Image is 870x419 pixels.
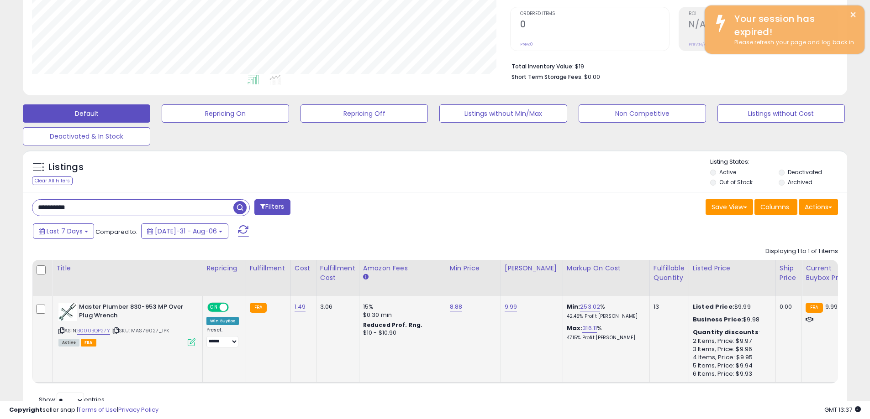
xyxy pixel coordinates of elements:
[56,264,199,273] div: Title
[363,311,439,319] div: $0.30 min
[320,264,355,283] div: Fulfillment Cost
[363,329,439,337] div: $10 - $10.90
[511,73,583,81] b: Short Term Storage Fees:
[111,327,169,334] span: | SKU: MAS79027_1PK
[206,327,239,347] div: Preset:
[760,202,789,212] span: Columns
[806,264,853,283] div: Current Buybox Price
[693,302,734,311] b: Listed Price:
[450,264,497,273] div: Min Price
[693,370,769,378] div: 6 Items, Price: $9.93
[582,324,597,333] a: 316.11
[717,104,845,123] button: Listings without Cost
[58,303,77,321] img: 415j378h0bL._SL40_.jpg
[728,38,858,47] div: Please refresh your page and log back in
[579,104,706,123] button: Non Competitive
[23,104,150,123] button: Default
[754,199,797,215] button: Columns
[719,168,736,176] label: Active
[505,264,559,273] div: [PERSON_NAME]
[39,395,105,404] span: Show: entries
[363,321,423,329] b: Reduced Prof. Rng.
[654,303,682,311] div: 13
[689,19,838,31] h2: N/A
[162,104,289,123] button: Repricing On
[9,406,158,414] div: seller snap | |
[693,353,769,362] div: 4 Items, Price: $9.95
[155,227,217,236] span: [DATE]-31 - Aug-06
[824,405,861,414] span: 2025-08-18 13:37 GMT
[693,362,769,370] div: 5 Items, Price: $9.94
[719,178,753,186] label: Out of Stock
[567,313,643,320] p: 42.45% Profit [PERSON_NAME]
[58,339,79,347] span: All listings currently available for purchase on Amazon
[849,9,857,21] button: ×
[788,178,812,186] label: Archived
[693,345,769,353] div: 3 Items, Price: $9.96
[584,72,600,81] span: $0.00
[765,247,838,256] div: Displaying 1 to 1 of 1 items
[48,161,84,174] h5: Listings
[439,104,567,123] button: Listings without Min/Max
[295,302,306,311] a: 1.49
[780,264,798,283] div: Ship Price
[206,317,239,325] div: Win BuyBox
[654,264,685,283] div: Fulfillable Quantity
[511,60,831,71] li: $19
[520,11,669,16] span: Ordered Items
[788,168,822,176] label: Deactivated
[693,303,769,311] div: $9.99
[693,315,743,324] b: Business Price:
[227,304,242,311] span: OFF
[520,41,533,47] small: Prev: 0
[693,328,769,336] div: :
[78,405,117,414] a: Terms of Use
[32,176,73,185] div: Clear All Filters
[450,302,463,311] a: 8.88
[363,264,442,273] div: Amazon Fees
[567,302,580,311] b: Min:
[320,303,352,311] div: 3.06
[47,227,83,236] span: Last 7 Days
[567,264,646,273] div: Markup on Cost
[563,260,649,296] th: The percentage added to the cost of goods (COGS) that forms the calculator for Min & Max prices.
[728,12,858,38] div: Your session has expired!
[689,41,707,47] small: Prev: N/A
[825,302,838,311] span: 9.99
[799,199,838,215] button: Actions
[9,405,42,414] strong: Copyright
[511,62,574,70] b: Total Inventory Value:
[689,11,838,16] span: ROI
[33,223,94,239] button: Last 7 Days
[295,264,312,273] div: Cost
[208,304,220,311] span: ON
[95,228,137,236] span: Compared to:
[81,339,96,347] span: FBA
[706,199,753,215] button: Save View
[567,324,643,341] div: %
[301,104,428,123] button: Repricing Off
[254,199,290,215] button: Filters
[567,335,643,341] p: 47.15% Profit [PERSON_NAME]
[693,337,769,345] div: 2 Items, Price: $9.97
[567,303,643,320] div: %
[77,327,110,335] a: B000BQP27Y
[693,328,759,336] b: Quantity discounts
[58,303,195,345] div: ASIN:
[363,273,369,281] small: Amazon Fees.
[580,302,600,311] a: 253.02
[363,303,439,311] div: 15%
[118,405,158,414] a: Privacy Policy
[780,303,795,311] div: 0.00
[23,127,150,145] button: Deactivated & In Stock
[79,303,190,322] b: Master Plumber 830-953 MP Over Plug Wrench
[250,264,287,273] div: Fulfillment
[567,324,583,332] b: Max:
[693,316,769,324] div: $9.98
[806,303,823,313] small: FBA
[141,223,228,239] button: [DATE]-31 - Aug-06
[250,303,267,313] small: FBA
[505,302,517,311] a: 9.99
[206,264,242,273] div: Repricing
[710,158,847,166] p: Listing States:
